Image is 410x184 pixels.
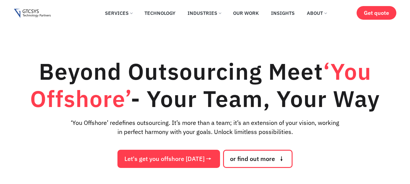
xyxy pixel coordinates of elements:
[230,156,275,162] span: or find out more
[124,156,205,162] span: Let's get you offshore [DATE]
[69,118,342,136] p: ‘You Offshore’ redefines outsourcing. It’s more than a team; it’s an extension of your vision, wo...
[183,6,225,20] a: Industries
[302,6,331,20] a: About
[14,9,51,18] img: Gtcsys logo
[140,6,180,20] a: Technology
[357,6,396,20] a: Get quote
[266,6,299,20] a: Insights
[100,6,137,20] a: Services
[364,10,389,16] span: Get quote
[223,150,293,168] a: or find out more
[117,150,220,168] a: Let's get you offshore [DATE]
[30,56,371,113] span: ‘You Offshore’
[21,58,390,112] h1: Beyond Outsourcing Meet - Your Team, Your Way
[229,6,263,20] a: Our Work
